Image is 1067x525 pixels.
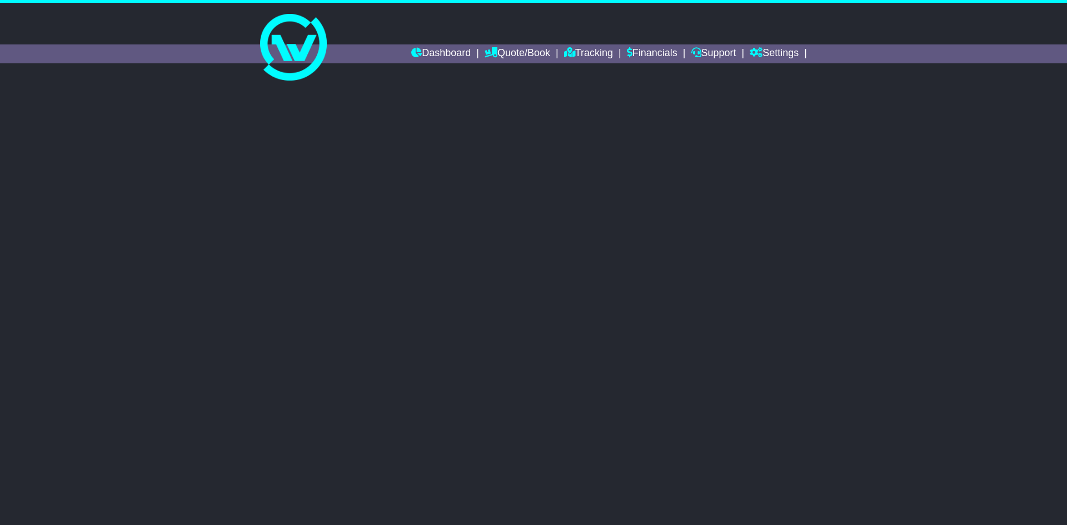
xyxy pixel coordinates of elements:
[485,44,550,63] a: Quote/Book
[750,44,799,63] a: Settings
[411,44,471,63] a: Dashboard
[691,44,736,63] a: Support
[627,44,677,63] a: Financials
[564,44,613,63] a: Tracking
